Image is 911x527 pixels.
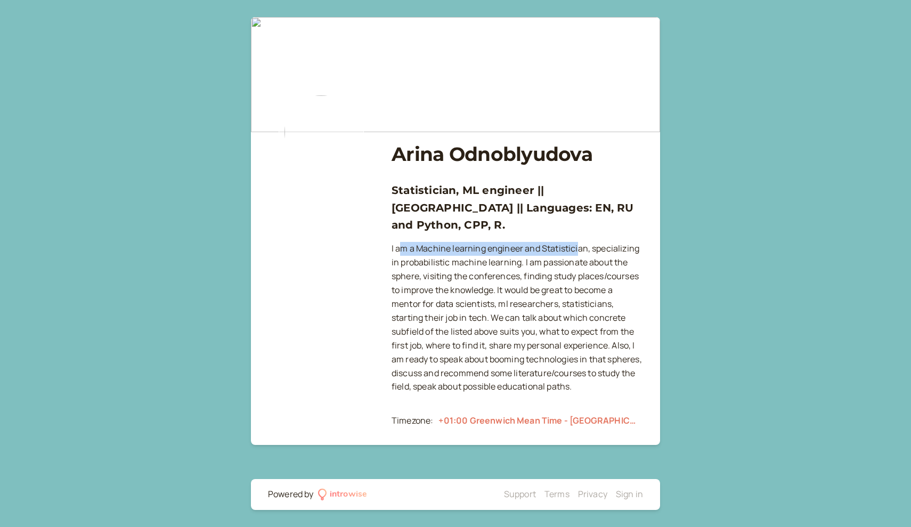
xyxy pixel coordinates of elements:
[268,488,314,501] div: Powered by
[392,242,643,394] p: I am a Machine learning engineer and Statistician, specializing in probabilistic machine learning...
[392,143,643,166] h1: Arina Odnoblyudova
[578,488,607,500] a: Privacy
[392,182,643,233] h3: Statistician, ML engineer || [GEOGRAPHIC_DATA] || Languages: EN, RU and Python, CPP, R.
[544,488,570,500] a: Terms
[616,488,643,500] a: Sign in
[330,488,367,501] div: introwise
[318,488,368,501] a: introwise
[392,414,433,428] div: Timezone:
[504,488,536,500] a: Support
